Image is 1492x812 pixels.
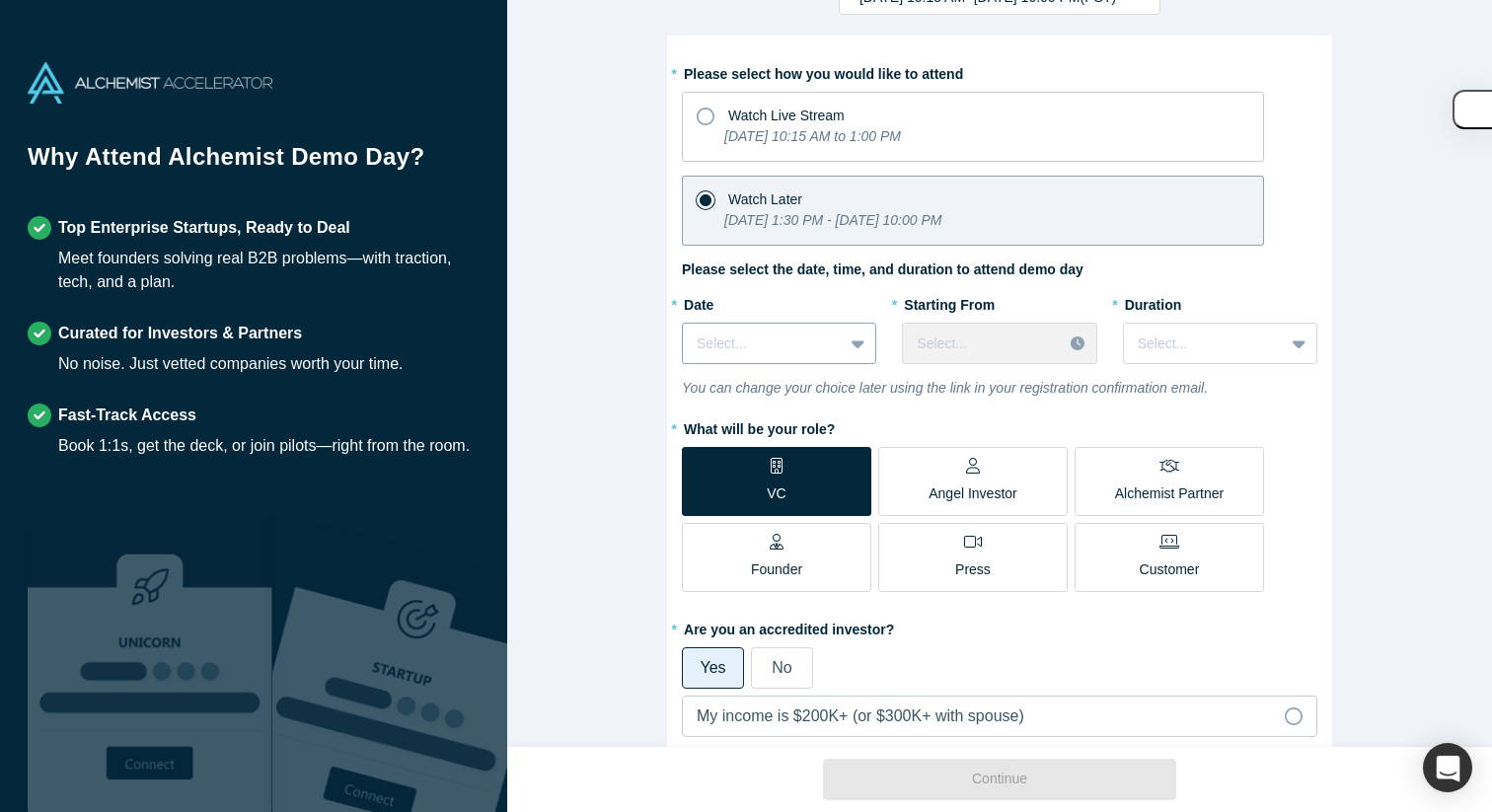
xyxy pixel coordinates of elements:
[58,406,196,423] strong: Fast-Track Access
[929,483,1017,504] p: Angel Investor
[28,62,272,104] img: Alchemist Accelerator Logo
[700,659,725,676] span: Yes
[1123,288,1317,316] label: Duration
[272,521,517,812] img: Prism AI
[28,139,480,188] h1: Why Attend Alchemist Demo Day?
[58,325,302,341] strong: Curated for Investors & Partners
[28,521,272,812] img: Robust Technologies
[955,559,991,580] p: Press
[767,483,785,504] p: VC
[682,412,1317,440] label: What will be your role?
[58,219,350,236] strong: Top Enterprise Startups, Ready to Deal
[724,212,941,228] i: [DATE] 1:30 PM - [DATE] 10:00 PM
[1115,483,1224,504] p: Alchemist Partner
[697,707,1024,724] span: My income is $200K+ (or $300K+ with spouse)
[772,659,791,676] span: No
[682,613,1317,640] label: Are you an accredited investor?
[58,352,404,376] div: No noise. Just vetted companies worth your time.
[1140,559,1200,580] p: Customer
[682,380,1208,396] i: You can change your choice later using the link in your registration confirmation email.
[682,57,1317,85] label: Please select how you would like to attend
[728,191,802,207] span: Watch Later
[682,288,876,316] label: Date
[58,434,470,458] div: Book 1:1s, get the deck, or join pilots—right from the room.
[751,559,802,580] p: Founder
[58,247,480,294] div: Meet founders solving real B2B problems—with traction, tech, and a plan.
[724,128,901,144] i: [DATE] 10:15 AM to 1:00 PM
[902,288,995,316] label: Starting From
[682,259,1083,280] label: Please select the date, time, and duration to attend demo day
[823,759,1176,800] button: Continue
[728,108,845,123] span: Watch Live Stream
